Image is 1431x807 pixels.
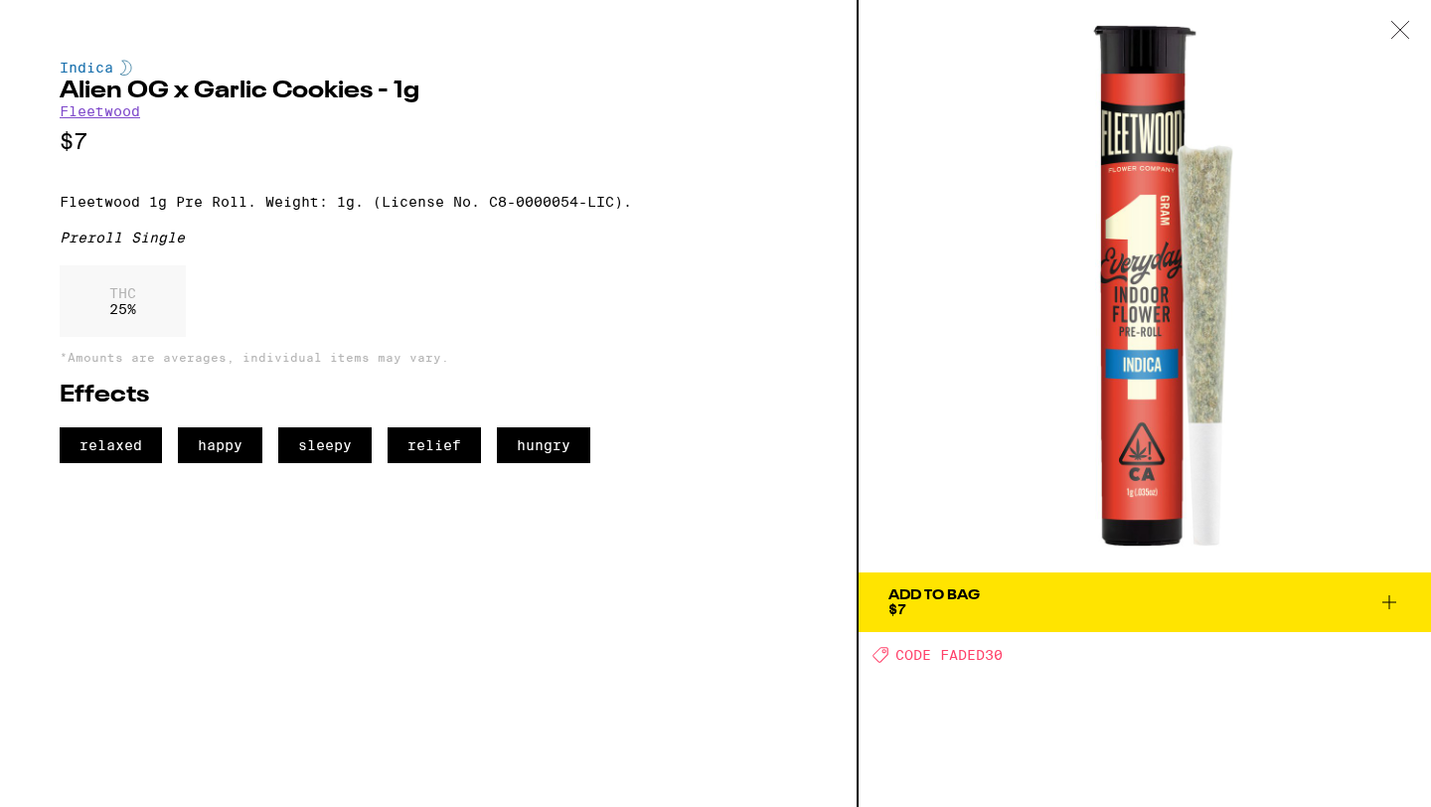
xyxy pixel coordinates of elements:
[60,265,186,337] div: 25 %
[388,427,481,463] span: relief
[60,230,797,245] div: Preroll Single
[888,588,980,602] div: Add To Bag
[60,103,140,119] a: Fleetwood
[60,194,797,210] p: Fleetwood 1g Pre Roll. Weight: 1g. (License No. C8-0000054-LIC).
[60,129,797,154] p: $7
[109,285,136,301] p: THC
[895,647,1003,663] span: CODE FADED30
[60,427,162,463] span: relaxed
[60,80,797,103] h2: Alien OG x Garlic Cookies - 1g
[278,427,372,463] span: sleepy
[888,601,906,617] span: $7
[120,60,132,76] img: indicaColor.svg
[178,427,262,463] span: happy
[497,427,590,463] span: hungry
[60,384,797,407] h2: Effects
[859,572,1431,632] button: Add To Bag$7
[60,60,797,76] div: Indica
[60,351,797,364] p: *Amounts are averages, individual items may vary.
